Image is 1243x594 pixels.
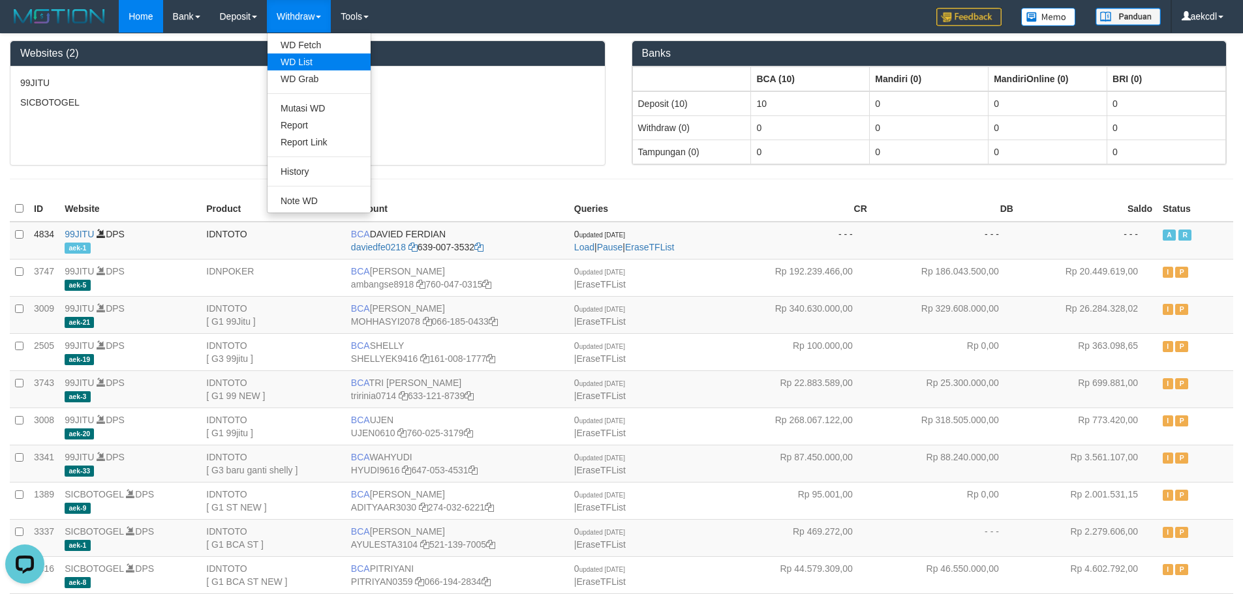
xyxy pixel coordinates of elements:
th: Group: activate to sort column ascending [989,67,1107,91]
td: WAHYUDI 647-053-4531 [346,445,569,482]
td: Deposit (10) [632,91,751,116]
td: 3341 [29,445,59,482]
span: aek-33 [65,466,94,477]
a: tririnia0714 [351,391,396,401]
img: MOTION_logo.png [10,7,109,26]
td: 0 [989,91,1107,116]
td: DPS [59,482,201,519]
a: SHELLYEK9416 [351,353,418,364]
span: aek-9 [65,503,90,514]
span: updated [DATE] [579,417,625,424]
a: EraseTFList [576,428,625,438]
span: updated [DATE] [579,306,625,313]
td: PITRIYANI 066-194-2834 [346,556,569,593]
td: Rp 88.240.000,00 [872,445,1019,482]
span: | [574,378,626,401]
p: 99JITU [20,76,595,89]
button: Open LiveChat chat widget [5,5,44,44]
td: 0 [751,115,870,140]
a: 99JITU [65,415,94,425]
td: IDNTOTO [ G1 BCA ST ] [201,519,346,556]
a: Copy 1610081777 to clipboard [486,353,495,364]
a: Mutasi WD [268,100,371,117]
span: | [574,489,626,512]
a: Copy PITRIYAN0359 to clipboard [415,576,424,587]
a: Pause [597,242,623,252]
span: BCA [351,563,370,574]
span: Paused [1175,341,1188,352]
th: Product [201,196,346,222]
td: 3743 [29,370,59,408]
th: Group: activate to sort column ascending [632,67,751,91]
a: EraseTFList [576,316,625,327]
td: Rp 469.272,00 [726,519,872,556]
a: EraseTFList [576,279,625,290]
td: Rp 95.001,00 [726,482,872,519]
span: Paused [1175,304,1188,315]
td: 1389 [29,482,59,519]
a: Copy MOHHASYI2078 to clipboard [423,316,432,327]
span: Inactive [1163,453,1173,464]
span: 0 [574,229,625,239]
a: 99JITU [65,229,94,239]
td: 0 [870,91,989,116]
td: Rp 0,00 [872,482,1019,519]
td: Rp 318.505.000,00 [872,408,1019,445]
span: BCA [351,489,370,499]
td: 0 [870,140,989,164]
td: Withdraw (0) [632,115,751,140]
span: Paused [1175,378,1188,389]
span: 0 [574,303,625,314]
a: Copy ADITYAAR3030 to clipboard [419,502,428,512]
td: DPS [59,519,201,556]
span: Paused [1175,453,1188,464]
td: Rp 340.630.000,00 [726,296,872,333]
img: Feedback.jpg [936,8,1002,26]
td: IDNTOTO [ G1 99 NEW ] [201,370,346,408]
td: IDNTOTO [ G3 99jitu ] [201,333,346,370]
a: Copy SHELLYEK9416 to clipboard [420,353,429,364]
td: 4834 [29,222,59,260]
th: Status [1158,196,1233,222]
span: | [574,563,626,587]
span: | [574,266,626,290]
th: CR [726,196,872,222]
td: Rp 2.279.606,00 [1019,519,1158,556]
a: EraseTFList [576,353,625,364]
td: IDNTOTO [ G1 BCA ST NEW ] [201,556,346,593]
a: Copy daviedfe0218 to clipboard [408,242,418,252]
span: 0 [574,266,625,276]
td: DPS [59,370,201,408]
td: DPS [59,222,201,260]
span: updated [DATE] [579,269,625,276]
span: Paused [1175,564,1188,575]
a: Copy AYULESTA3104 to clipboard [420,539,429,550]
a: AYULESTA3104 [351,539,418,550]
span: 0 [574,489,625,499]
td: - - - [1019,222,1158,260]
td: IDNTOTO [201,222,346,260]
span: 0 [574,452,625,462]
span: aek-1 [65,540,90,551]
td: Rp 0,00 [872,333,1019,370]
span: BCA [351,266,370,276]
span: BCA [351,378,369,388]
span: aek-20 [65,428,94,439]
span: 0 [574,378,625,388]
td: Rp 363.098,65 [1019,333,1158,370]
h3: Banks [642,48,1217,59]
td: [PERSON_NAME] 066-185-0433 [346,296,569,333]
a: SICBOTOGEL [65,526,123,537]
span: Inactive [1163,341,1173,352]
td: - - - [726,222,872,260]
a: UJEN0610 [351,428,395,438]
a: 99JITU [65,303,94,314]
th: Account [346,196,569,222]
span: aek-1 [65,243,90,254]
td: Rp 699.881,00 [1019,370,1158,408]
td: 10 [751,91,870,116]
a: PITRIYAN0359 [351,576,413,587]
td: [PERSON_NAME] 760-047-0315 [346,259,569,296]
a: SICBOTOGEL [65,489,123,499]
a: Copy 7600470315 to clipboard [482,279,491,290]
